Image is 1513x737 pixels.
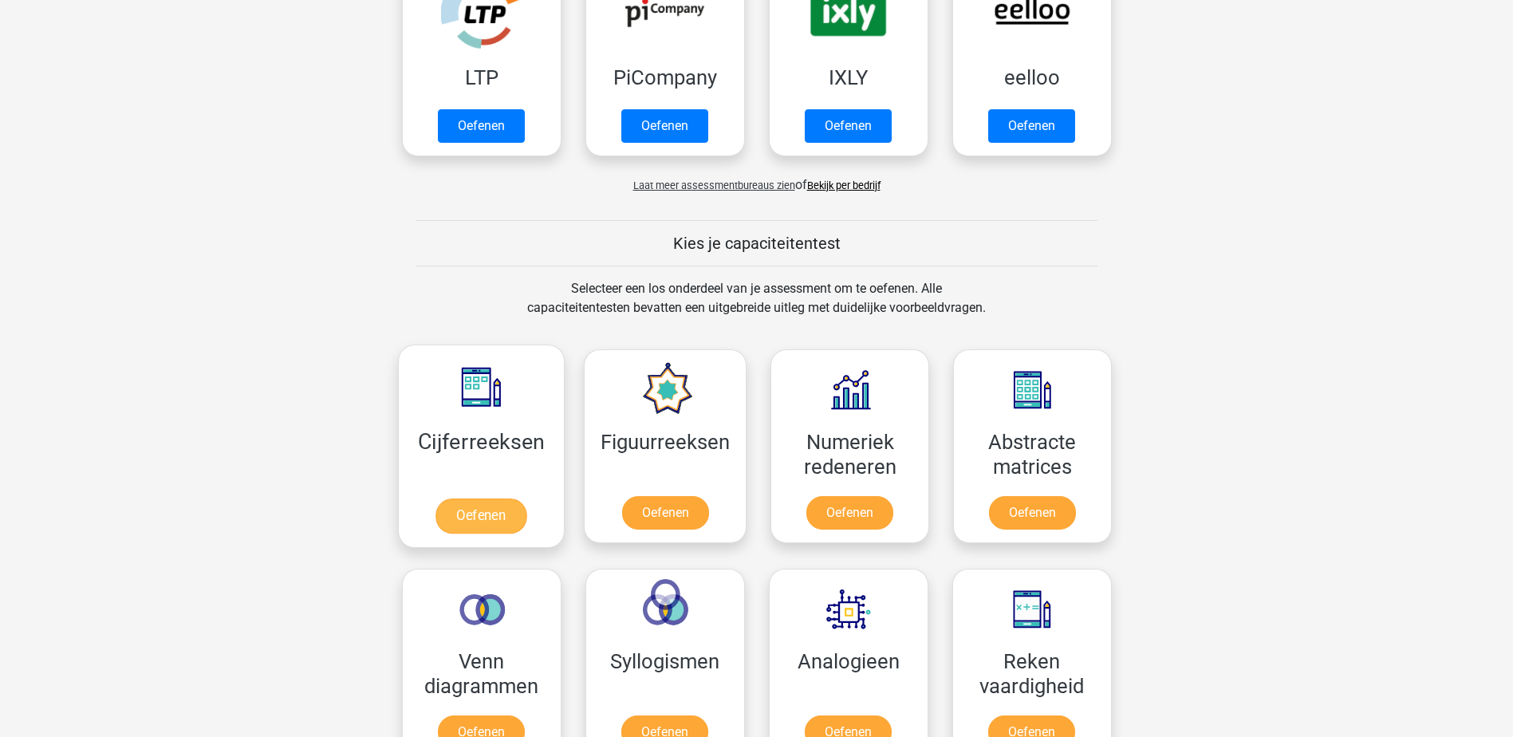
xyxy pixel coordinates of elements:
a: Oefenen [438,109,525,143]
a: Oefenen [622,496,709,530]
div: Selecteer een los onderdeel van je assessment om te oefenen. Alle capaciteitentesten bevatten een... [512,279,1001,337]
a: Oefenen [988,109,1075,143]
a: Oefenen [989,496,1076,530]
a: Oefenen [435,499,526,534]
div: of [390,163,1124,195]
h5: Kies je capaciteitentest [416,234,1097,253]
span: Laat meer assessmentbureaus zien [633,179,795,191]
a: Oefenen [805,109,892,143]
a: Oefenen [806,496,893,530]
a: Bekijk per bedrijf [807,179,881,191]
a: Oefenen [621,109,708,143]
